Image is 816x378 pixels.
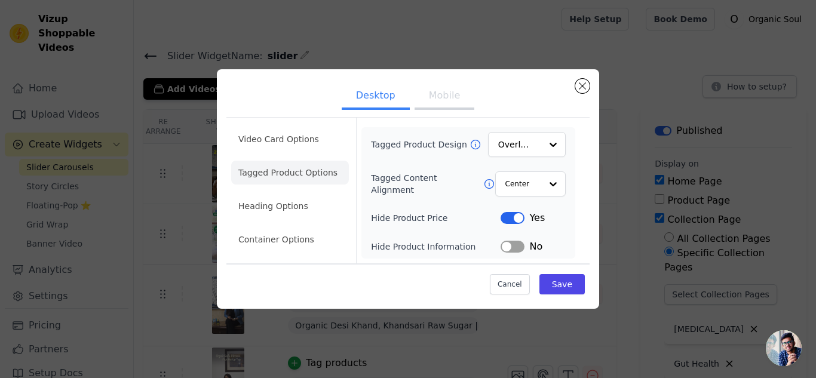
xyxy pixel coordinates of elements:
[539,274,585,294] button: Save
[529,211,545,225] span: Yes
[766,330,802,366] div: Open chat
[231,194,349,218] li: Heading Options
[529,239,542,254] span: No
[231,228,349,251] li: Container Options
[342,84,410,110] button: Desktop
[371,212,501,224] label: Hide Product Price
[490,274,530,294] button: Cancel
[415,84,474,110] button: Mobile
[575,79,590,93] button: Close modal
[371,139,469,150] label: Tagged Product Design
[231,127,349,151] li: Video Card Options
[231,161,349,185] li: Tagged Product Options
[371,172,483,196] label: Tagged Content Alignment
[371,241,501,253] label: Hide Product Information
